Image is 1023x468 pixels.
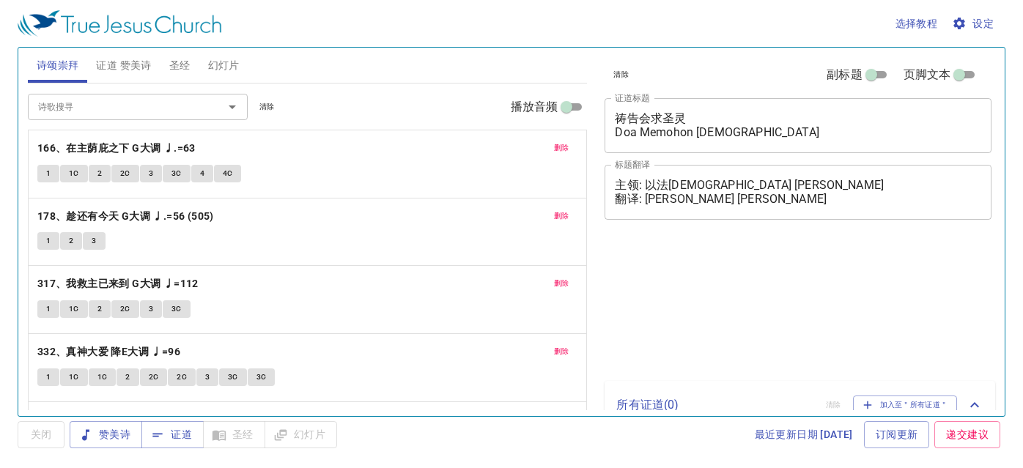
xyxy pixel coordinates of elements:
span: 2C [120,302,130,316]
span: 订阅更新 [876,426,918,444]
button: 1C [60,300,88,318]
img: True Jesus Church [18,10,221,37]
button: 2C [140,368,168,386]
span: 最近更新日期 [DATE] [755,426,853,444]
span: 2C [177,371,187,384]
button: 2C [111,165,139,182]
span: 1 [46,302,51,316]
span: 证道 赞美诗 [96,56,151,75]
a: 最近更新日期 [DATE] [749,421,859,448]
button: 3C [219,368,247,386]
span: 页脚文本 [904,66,951,83]
b: 178、趁还有今天 G大调 ♩.=56 (505) [37,207,214,226]
button: 3C [248,368,276,386]
button: 317、我救主已来到 G大调 ♩=112 [37,275,201,293]
button: 2 [117,368,139,386]
textarea: 主领: 以法[DEMOGRAPHIC_DATA] [PERSON_NAME] 翻译: [PERSON_NAME] [PERSON_NAME] [615,178,981,206]
span: 幻灯片 [208,56,240,75]
span: 4 [200,167,204,180]
button: 1 [37,232,59,250]
span: 1C [69,167,79,180]
span: 3 [149,167,153,180]
span: 设定 [955,15,994,33]
button: 证道 [141,421,204,448]
span: 递交建议 [946,426,989,444]
span: 2 [97,302,102,316]
button: 3 [196,368,218,386]
span: 选择教程 [895,15,938,33]
textarea: 祷告会求圣灵 Doa Memohon [DEMOGRAPHIC_DATA] [615,111,981,139]
button: 3 [140,300,162,318]
button: 赞美诗 [70,421,142,448]
button: 删除 [545,139,578,157]
span: 3C [171,302,182,316]
p: 所有证道 ( 0 ) [616,396,814,414]
button: 4C [214,165,242,182]
span: 3 [92,234,96,248]
button: 1C [60,165,88,182]
span: 1C [97,371,108,384]
button: 设定 [949,10,1000,37]
button: 2 [60,232,82,250]
button: 选择教程 [890,10,944,37]
button: 4 [191,165,213,182]
button: 删除 [545,343,578,360]
button: 2 [89,300,111,318]
span: 1C [69,302,79,316]
button: 1 [37,300,59,318]
span: 3C [228,371,238,384]
button: 2C [111,300,139,318]
span: 2 [69,234,73,248]
button: 1C [89,368,117,386]
span: 删除 [554,209,569,223]
button: 删除 [545,275,578,292]
span: 3C [256,371,267,384]
button: 178、趁还有今天 G大调 ♩.=56 (505) [37,207,216,226]
span: 1 [46,167,51,180]
button: 删除 [545,207,578,225]
span: 1C [69,371,79,384]
button: 3 [140,165,162,182]
span: 清除 [259,100,275,114]
button: 1 [37,368,59,386]
button: 1 [37,165,59,182]
span: 赞美诗 [81,426,130,444]
span: 1 [46,371,51,384]
button: Open [222,97,243,117]
span: 3 [149,302,153,316]
b: 166、在主荫庇之下 G大调 ♩.=63 [37,139,196,157]
b: 317、我救主已来到 G大调 ♩=112 [37,275,199,293]
button: 加入至＂所有证道＂ [853,395,958,415]
button: 3C [163,300,191,318]
span: 诗颂崇拜 [37,56,79,75]
button: 332、真神大爱 降E大调 ♩=96 [37,343,183,361]
button: 清除 [605,66,638,83]
span: 2 [97,167,102,180]
span: 删除 [554,141,569,155]
span: 副标题 [827,66,862,83]
div: 所有证道(0)清除加入至＂所有证道＂ [605,381,995,429]
span: 2 [125,371,130,384]
span: 清除 [613,68,629,81]
button: 2C [168,368,196,386]
b: 332、真神大爱 降E大调 ♩=96 [37,343,180,361]
span: 2C [149,371,159,384]
span: 删除 [554,277,569,290]
span: 圣经 [169,56,191,75]
span: 4C [223,167,233,180]
a: 递交建议 [934,421,1000,448]
span: 证道 [153,426,192,444]
span: 播放音频 [511,98,558,116]
span: 加入至＂所有证道＂ [863,398,948,412]
button: 清除 [251,98,284,116]
button: 166、在主荫庇之下 G大调 ♩.=63 [37,139,198,157]
span: 2C [120,167,130,180]
span: 3 [205,371,210,384]
span: 1 [46,234,51,248]
button: 3 [83,232,105,250]
span: 3C [171,167,182,180]
span: 删除 [554,345,569,358]
a: 订阅更新 [864,421,930,448]
button: 3C [163,165,191,182]
button: 2 [89,165,111,182]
